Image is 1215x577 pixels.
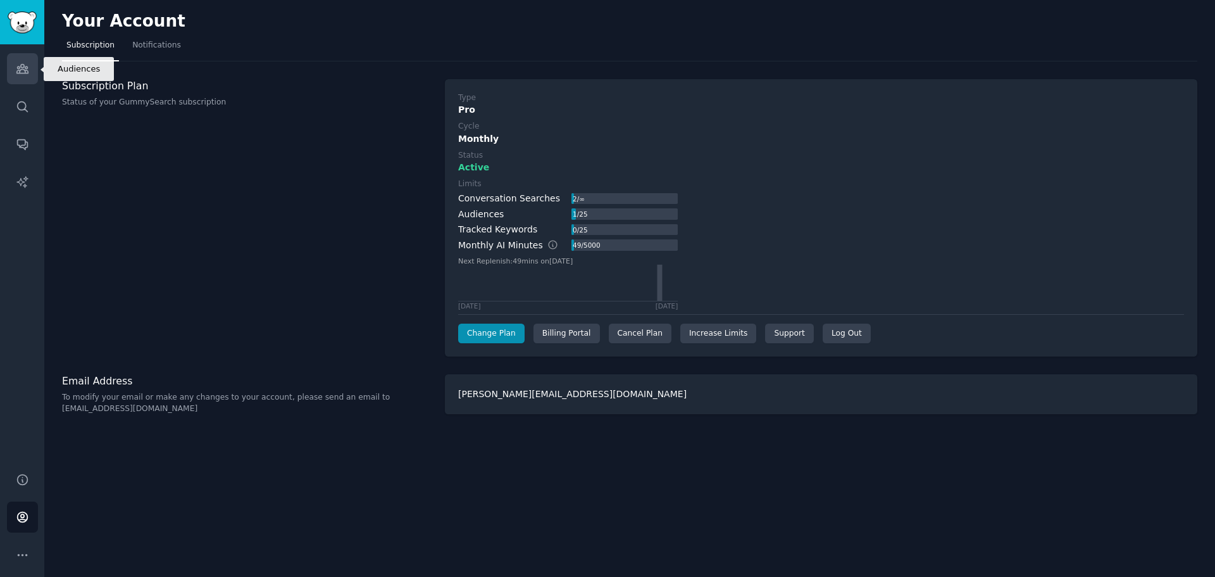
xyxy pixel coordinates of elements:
div: [PERSON_NAME][EMAIL_ADDRESS][DOMAIN_NAME] [445,374,1197,414]
h2: Your Account [62,11,185,32]
div: Status [458,150,483,162]
h3: Email Address [62,374,432,388]
div: Monthly AI Minutes [458,239,571,252]
p: Status of your GummySearch subscription [62,97,432,108]
div: 49 / 5000 [571,239,601,251]
div: [DATE] [656,301,678,310]
a: Change Plan [458,324,525,344]
h3: Subscription Plan [62,79,432,92]
div: Limits [458,179,482,190]
div: 2 / ∞ [571,193,585,205]
div: 0 / 25 [571,224,589,236]
div: Pro [458,103,1184,117]
span: Notifications [132,40,181,51]
p: To modify your email or make any changes to your account, please send an email to [EMAIL_ADDRESS]... [62,392,432,414]
span: Active [458,161,489,174]
span: Subscription [66,40,115,51]
text: Next Replenish: 49 mins on [DATE] [458,257,573,265]
a: Notifications [128,35,185,61]
a: Increase Limits [680,324,757,344]
img: GummySearch logo [8,11,37,34]
div: [DATE] [458,301,481,310]
div: Audiences [458,208,504,221]
div: Conversation Searches [458,192,560,205]
div: 1 / 25 [571,208,589,220]
a: Subscription [62,35,119,61]
div: Type [458,92,476,104]
div: Cycle [458,121,479,132]
div: Cancel Plan [609,324,671,344]
div: Billing Portal [533,324,600,344]
div: Tracked Keywords [458,223,537,236]
div: Log Out [823,324,871,344]
div: Monthly [458,132,1184,146]
a: Support [765,324,813,344]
